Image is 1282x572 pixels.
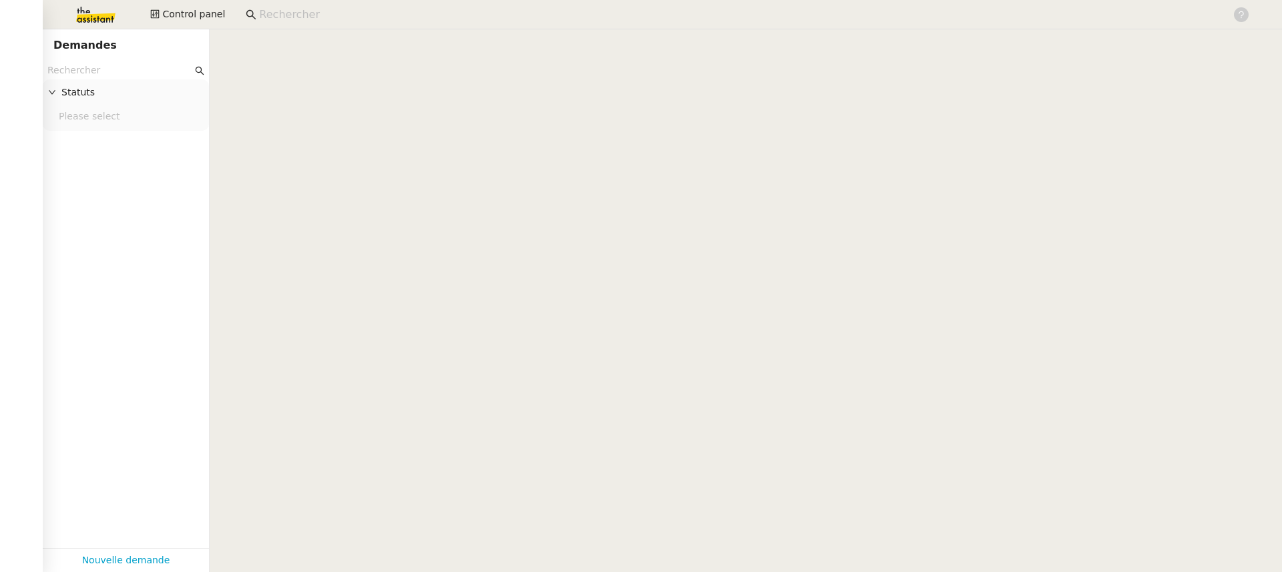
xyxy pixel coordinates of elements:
input: Rechercher [47,63,192,78]
input: Rechercher [259,6,1219,24]
div: Statuts [43,79,209,105]
button: Control panel [142,5,233,24]
nz-page-header-title: Demandes [53,36,117,55]
span: Statuts [61,85,204,100]
span: Control panel [162,7,225,22]
a: Nouvelle demande [82,553,170,568]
